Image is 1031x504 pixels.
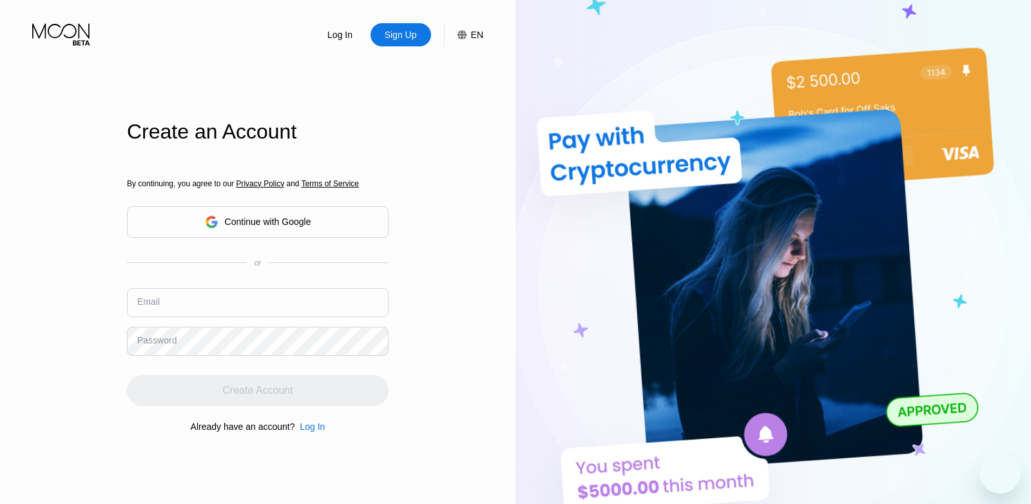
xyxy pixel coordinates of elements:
span: and [284,179,302,188]
div: Log In [294,422,325,432]
div: or [255,258,262,267]
div: EN [444,23,483,46]
div: Log In [326,28,354,41]
div: EN [471,30,483,40]
div: Log In [310,23,371,46]
div: Log In [300,422,325,432]
div: Password [137,335,177,345]
span: Terms of Service [302,179,359,188]
div: By continuing, you agree to our [127,179,389,188]
div: Email [137,296,160,307]
iframe: Button to launch messaging window [979,452,1021,494]
div: Sign Up [383,28,418,41]
div: Continue with Google [225,217,311,227]
div: Sign Up [371,23,431,46]
span: Privacy Policy [236,179,284,188]
div: Continue with Google [127,206,389,238]
div: Create an Account [127,120,389,144]
div: Already have an account? [191,422,295,432]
